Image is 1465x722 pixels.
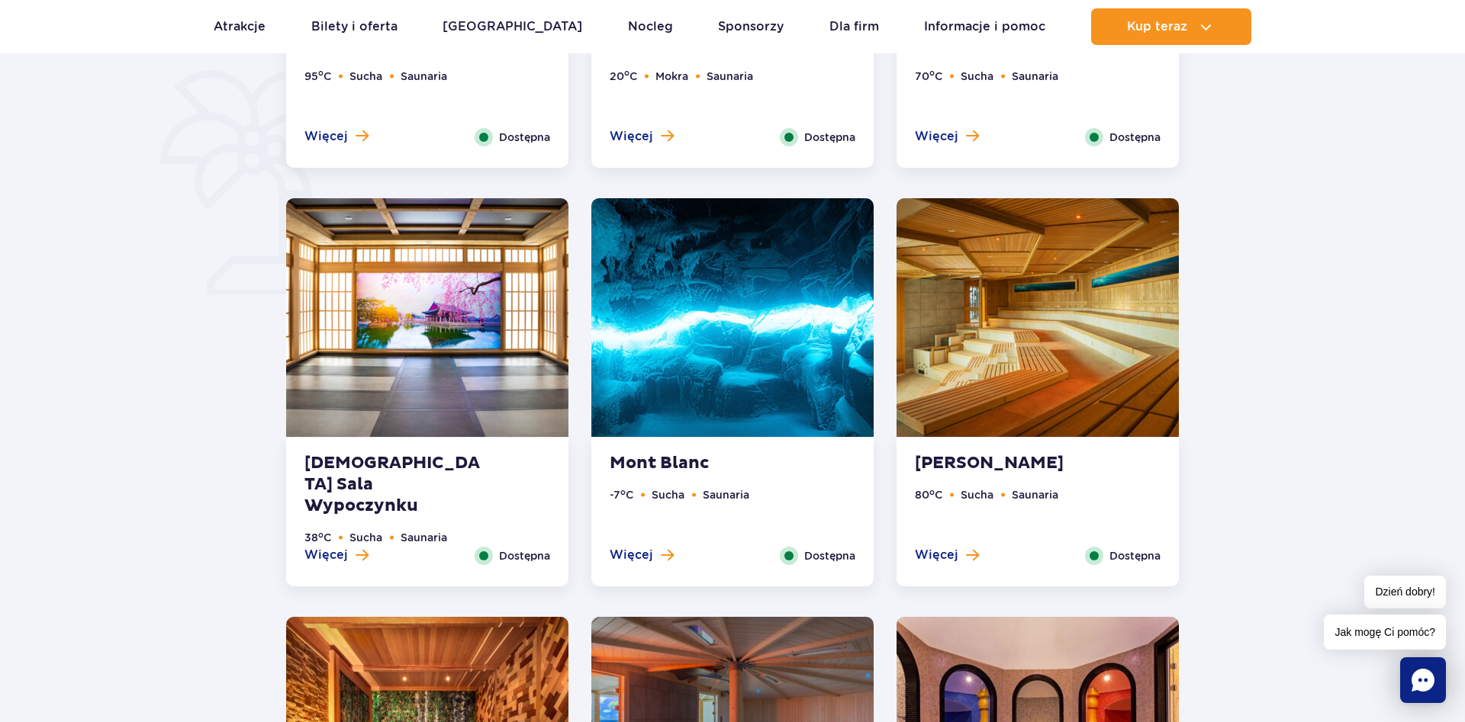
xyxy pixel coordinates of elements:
sup: o [318,68,324,78]
span: Kup teraz [1127,20,1187,34]
button: Kup teraz [1091,8,1251,45]
sup: o [318,530,324,540]
span: Dostępna [499,129,550,146]
a: Sponsorzy [718,8,784,45]
li: 38 C [304,529,331,546]
li: Saunaria [401,529,447,546]
span: Więcej [610,128,653,145]
img: Mont Blanc [591,198,874,437]
strong: [DEMOGRAPHIC_DATA] Sala Wypoczynku [304,453,489,517]
strong: [PERSON_NAME] [915,453,1100,474]
li: Sucha [961,486,993,503]
span: Jak mogę Ci pomóc? [1324,615,1446,650]
li: Saunaria [1012,486,1058,503]
a: Nocleg [628,8,673,45]
span: Więcej [915,128,958,145]
li: 70 C [915,68,942,85]
button: Więcej [915,547,979,563]
a: Informacje i pomoc [924,8,1045,45]
span: Więcej [610,547,653,563]
button: Więcej [304,128,369,145]
button: Więcej [304,547,369,563]
a: Bilety i oferta [311,8,398,45]
strong: Mont Blanc [610,453,794,474]
a: Atrakcje [214,8,266,45]
li: Sucha [961,68,993,85]
span: Więcej [304,547,348,563]
sup: o [624,68,629,78]
span: Dostępna [1109,547,1161,564]
a: [GEOGRAPHIC_DATA] [443,8,582,45]
img: Sauna Akwarium [897,198,1179,437]
sup: o [620,487,626,497]
li: Sucha [349,68,382,85]
div: Chat [1400,657,1446,703]
span: Dostępna [804,129,855,146]
sup: o [929,487,935,497]
li: Saunaria [1012,68,1058,85]
span: Dzień dobry! [1364,576,1446,608]
li: Sucha [349,529,382,546]
li: 95 C [304,68,331,85]
li: Mokra [655,68,688,85]
li: Sucha [652,486,684,503]
sup: o [929,68,935,78]
li: Saunaria [707,68,753,85]
img: Koreańska sala wypoczynku [286,198,568,437]
a: Dla firm [829,8,879,45]
li: Saunaria [703,486,749,503]
li: 20 C [610,68,637,85]
span: Dostępna [499,547,550,564]
span: Więcej [915,547,958,563]
li: Saunaria [401,68,447,85]
button: Więcej [610,128,674,145]
li: 80 C [915,486,942,503]
button: Więcej [915,128,979,145]
span: Więcej [304,128,348,145]
button: Więcej [610,547,674,563]
li: -7 C [610,486,633,503]
span: Dostępna [804,547,855,564]
span: Dostępna [1109,129,1161,146]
